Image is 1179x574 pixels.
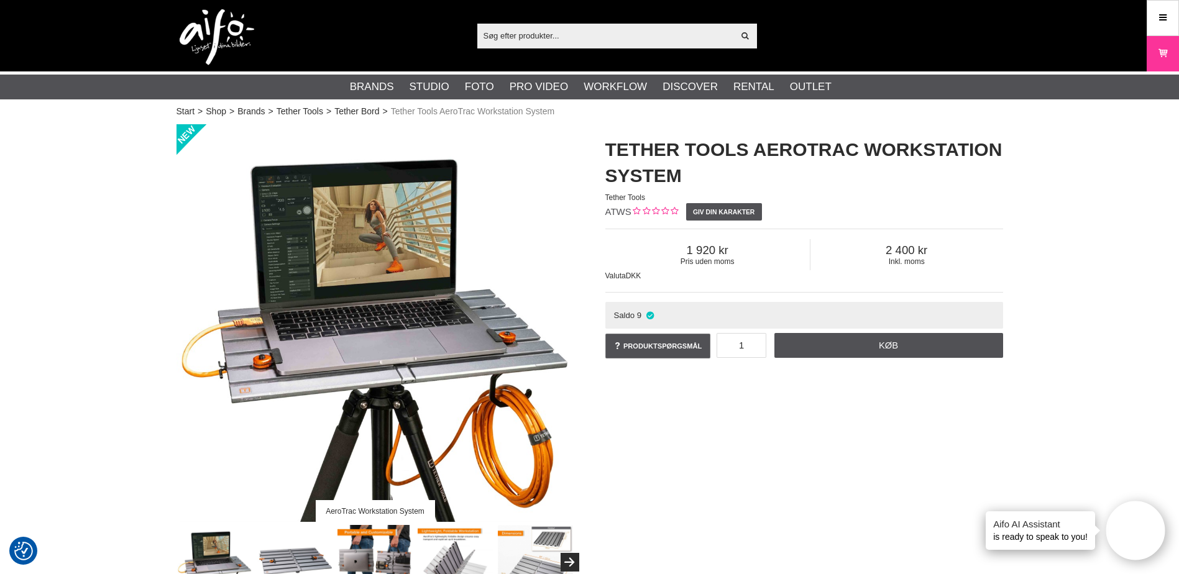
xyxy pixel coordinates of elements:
[177,124,574,522] img: AeroTrac Workstation System
[663,79,718,95] a: Discover
[206,105,226,118] a: Shop
[237,105,265,118] a: Brands
[790,79,832,95] a: Outlet
[605,193,645,202] span: Tether Tools
[350,79,394,95] a: Brands
[391,105,555,118] span: Tether Tools AeroTrac Workstation System
[383,105,388,118] span: >
[774,333,1003,358] a: Køb
[993,517,1088,531] h4: Aifo AI Assistant
[631,206,678,219] div: Kundebed&#248;mmelse: 0
[477,26,734,45] input: Søg efter produkter...
[584,79,647,95] a: Workflow
[605,137,1003,189] h1: Tether Tools AeroTrac Workstation System
[177,105,195,118] a: Start
[410,79,449,95] a: Studio
[561,553,579,572] button: Next
[613,311,635,320] span: Saldo
[605,271,626,280] span: Valuta
[626,271,641,280] span: DKK
[605,334,711,358] a: Produktspørgsmål
[268,105,273,118] span: >
[986,511,1095,550] div: is ready to speak to you!
[605,206,631,217] span: ATWS
[645,311,655,320] i: På lager
[510,79,568,95] a: Pro Video
[810,257,1003,266] span: Inkl. moms
[605,257,810,266] span: Pris uden moms
[334,105,379,118] a: Tether Bord
[180,9,254,65] img: logo.png
[277,105,323,118] a: Tether Tools
[810,244,1003,257] span: 2 400
[315,500,434,522] div: AeroTrac Workstation System
[198,105,203,118] span: >
[229,105,234,118] span: >
[14,540,33,562] button: Samtykkepræferencer
[465,79,494,95] a: Foto
[637,311,641,320] span: 9
[326,105,331,118] span: >
[605,244,810,257] span: 1 920
[14,542,33,560] img: Revisit consent button
[733,79,774,95] a: Rental
[686,203,762,221] a: Giv din karakter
